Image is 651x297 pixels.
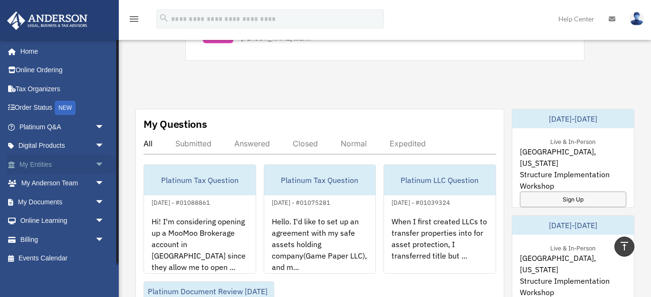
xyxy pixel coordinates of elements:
a: Sign Up [520,192,627,207]
div: Hello. I'd like to set up an agreement with my safe assets holding company(Game Paper LLC), and m... [264,208,376,282]
img: User Pic [630,12,644,26]
a: Order StatusNEW [7,98,119,118]
div: When I first created LLCs to transfer properties into for asset protection, I transferred title b... [384,208,496,282]
div: Hi! I'm considering opening up a MooMoo Brokerage account in [GEOGRAPHIC_DATA] since they allow m... [144,208,256,282]
span: arrow_drop_down [95,174,114,193]
span: arrow_drop_down [95,230,114,249]
div: [DATE] - #01039324 [384,197,458,207]
span: Structure Implementation Workshop [520,169,627,192]
span: arrow_drop_down [95,136,114,156]
div: Closed [293,139,318,148]
span: [GEOGRAPHIC_DATA], [US_STATE] [520,252,627,275]
a: Platinum Tax Question[DATE] - #01088861Hi! I'm considering opening up a MooMoo Brokerage account ... [144,164,256,274]
a: Home [7,42,114,61]
a: Platinum Tax Question[DATE] - #01075281Hello. I'd like to set up an agreement with my safe assets... [264,164,376,274]
a: Events Calendar [7,249,119,268]
span: [GEOGRAPHIC_DATA], [US_STATE] [520,146,627,169]
span: arrow_drop_down [95,117,114,137]
div: Platinum Tax Question [264,165,376,195]
a: Tax Organizers [7,79,119,98]
a: Online Ordering [7,61,119,80]
div: All [144,139,153,148]
i: search [159,13,169,23]
span: arrow_drop_down [95,192,114,212]
a: menu [128,17,140,25]
div: [DATE]-[DATE] [512,216,634,235]
div: Live & In-Person [543,136,603,146]
div: Platinum Tax Question [144,165,256,195]
div: Answered [234,139,270,148]
a: Platinum Q&Aarrow_drop_down [7,117,119,136]
div: [DATE]-[DATE] [512,109,634,128]
a: Platinum LLC Question[DATE] - #01039324When I first created LLCs to transfer properties into for ... [383,164,496,274]
div: [DATE] - #01088861 [144,197,218,207]
div: Normal [341,139,367,148]
a: vertical_align_top [614,237,634,257]
div: Submitted [175,139,211,148]
a: My Entitiesarrow_drop_down [7,155,119,174]
img: Anderson Advisors Platinum Portal [4,11,90,30]
i: vertical_align_top [619,240,630,252]
i: menu [128,13,140,25]
span: arrow_drop_down [95,155,114,174]
div: Expedited [390,139,426,148]
div: My Questions [144,117,207,131]
div: NEW [55,101,76,115]
a: Digital Productsarrow_drop_down [7,136,119,155]
div: [DATE] - #01075281 [264,197,338,207]
div: Live & In-Person [543,242,603,252]
span: arrow_drop_down [95,211,114,231]
a: My Documentsarrow_drop_down [7,192,119,211]
a: Online Learningarrow_drop_down [7,211,119,230]
a: Billingarrow_drop_down [7,230,119,249]
div: Platinum LLC Question [384,165,496,195]
a: My Anderson Teamarrow_drop_down [7,174,119,193]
